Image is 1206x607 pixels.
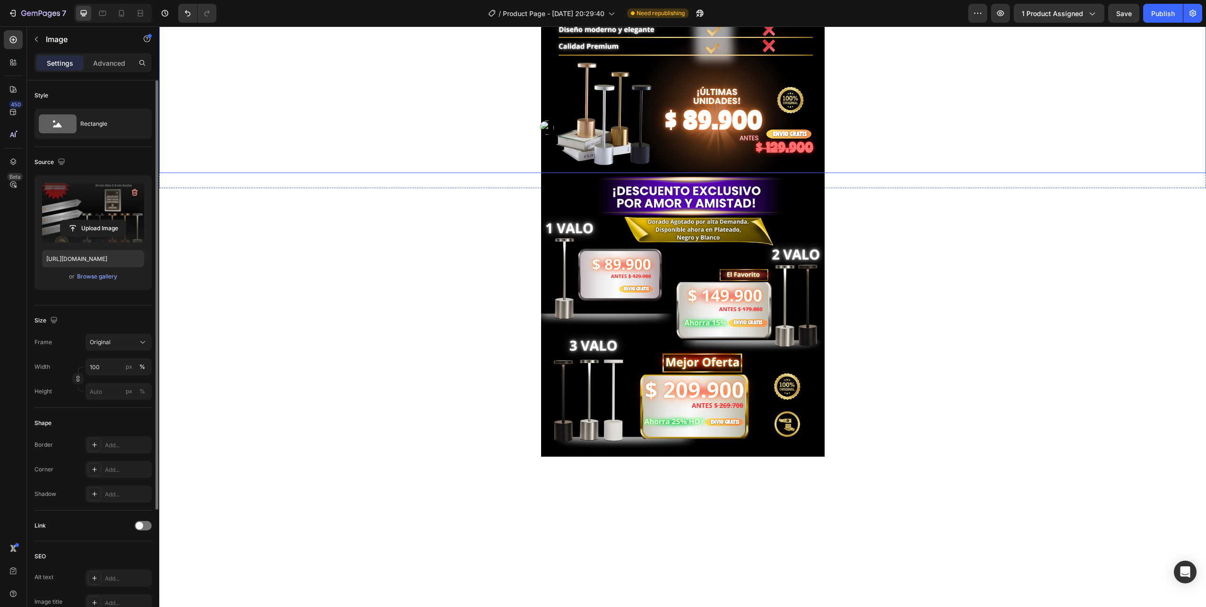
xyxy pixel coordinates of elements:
div: % [139,363,145,371]
div: Border [34,441,53,449]
div: Rectangle [80,113,138,135]
button: Upload Image [60,220,126,237]
span: Need republishing [637,9,685,17]
div: Add... [105,490,149,499]
div: SEO [34,552,46,561]
div: Size [34,314,60,327]
span: / [499,9,501,18]
div: Browse gallery [77,272,117,281]
button: % [123,361,135,373]
div: Source [34,156,67,169]
iframe: Design area [159,26,1206,607]
span: 1 product assigned [1022,9,1083,18]
button: px [137,386,148,397]
div: % [139,387,145,396]
button: Browse gallery [77,272,118,281]
div: Corner [34,465,53,474]
div: Undo/Redo [178,4,216,23]
div: Image title [34,598,62,606]
div: Add... [105,574,149,583]
div: Add... [105,441,149,450]
p: Advanced [93,58,125,68]
p: Image [46,34,126,45]
label: Width [34,363,50,371]
div: Alibaba Image Search [380,94,395,108]
button: px [137,361,148,373]
div: Shape [34,419,52,427]
div: Publish [1151,9,1175,18]
button: 1 product assigned [1014,4,1104,23]
div: Alt text [34,573,53,581]
p: 7 [62,8,66,19]
button: Publish [1143,4,1183,23]
span: Product Page - [DATE] 20:29:40 [503,9,604,18]
label: Frame [34,338,52,347]
button: Save [1108,4,1139,23]
img: upload-icon.svg [380,94,395,108]
span: or [69,271,75,282]
div: Beta [7,173,23,181]
span: Save [1116,9,1132,17]
button: 7 [4,4,70,23]
div: Style [34,91,48,100]
label: Height [34,387,52,396]
img: gempages_583563276554601283-d5f9153c-aa8d-404a-8072-a2a102756d08.png [382,147,665,430]
div: Open Intercom Messenger [1174,561,1197,583]
button: Original [86,334,152,351]
input: px% [86,383,152,400]
div: Add... [105,466,149,474]
div: px [126,387,132,396]
input: https://example.com/image.jpg [42,250,144,267]
div: px [126,363,132,371]
div: 450 [9,101,23,108]
div: Shadow [34,490,56,498]
div: Link [34,521,46,530]
p: Settings [47,58,73,68]
button: % [123,386,135,397]
input: px% [86,358,152,375]
span: Original [90,338,111,347]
